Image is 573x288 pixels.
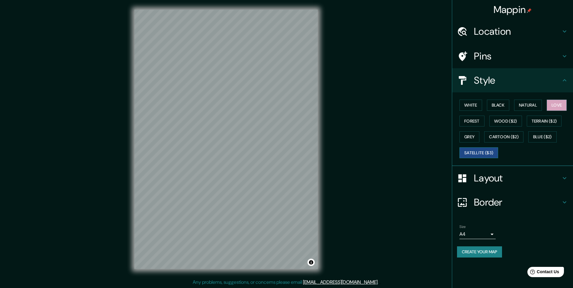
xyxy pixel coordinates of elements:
[494,4,532,16] h4: Mappin
[519,264,566,281] iframe: Help widget launcher
[547,100,567,111] button: Love
[459,131,479,142] button: Grey
[474,25,561,37] h4: Location
[459,229,496,239] div: A4
[307,259,315,266] button: Toggle attribution
[474,196,561,208] h4: Border
[474,50,561,62] h4: Pins
[452,19,573,43] div: Location
[487,100,510,111] button: Black
[474,74,561,86] h4: Style
[193,279,378,286] p: Any problems, suggestions, or concerns please email .
[452,44,573,68] div: Pins
[134,10,318,269] canvas: Map
[459,116,484,127] button: Forest
[514,100,542,111] button: Natural
[452,190,573,214] div: Border
[474,172,561,184] h4: Layout
[452,166,573,190] div: Layout
[489,116,522,127] button: Wood ($2)
[527,116,562,127] button: Terrain ($2)
[303,279,378,285] a: [EMAIL_ADDRESS][DOMAIN_NAME]
[484,131,523,142] button: Cartoon ($2)
[527,8,532,13] img: pin-icon.png
[457,246,502,258] button: Create your map
[379,279,381,286] div: .
[459,100,482,111] button: White
[459,147,498,158] button: Satellite ($3)
[528,131,557,142] button: Blue ($2)
[452,68,573,92] div: Style
[459,224,466,229] label: Size
[378,279,379,286] div: .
